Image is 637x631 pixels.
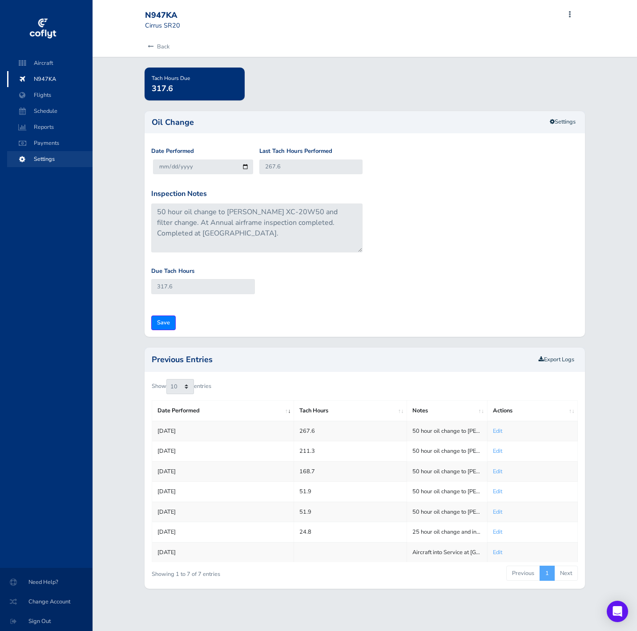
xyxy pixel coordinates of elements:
th: Notes: activate to sort column ascending [407,401,487,421]
td: 24.8 [294,522,407,542]
input: Save [151,315,176,330]
td: 267.6 [294,421,407,441]
a: Edit [493,427,502,435]
td: 50 hour oil change to [PERSON_NAME] XC-20W50 and filter change. By Jet Access @ KTYQ [407,441,487,461]
small: Cirrus SR20 [145,21,180,30]
span: Aircraft [16,55,84,71]
img: coflyt logo [28,16,57,42]
div: N947KA [145,11,209,20]
span: 317.6 [152,83,173,94]
div: Open Intercom Messenger [607,601,628,622]
td: [DATE] [152,502,294,522]
label: Inspection Notes [151,188,207,200]
a: Export Logs [539,355,574,363]
label: Date Performed [151,147,194,156]
th: Actions: activate to sort column ascending [487,401,577,421]
span: Payments [16,135,84,151]
span: Settings [16,151,84,167]
a: Edit [493,487,502,495]
h2: Previous Entries [152,355,535,363]
td: 168.7 [294,461,407,481]
span: Schedule [16,103,84,119]
td: 25 hour oil change and inspection completed by [PERSON_NAME] at [GEOGRAPHIC_DATA] [407,522,487,542]
h2: Oil Change [152,118,578,126]
span: Need Help? [11,574,82,590]
a: Edit [493,467,502,475]
label: Last Tach Hours Performed [259,147,332,156]
td: 51.9 [294,482,407,502]
td: [DATE] [152,482,294,502]
td: 211.3 [294,441,407,461]
th: Date Performed: activate to sort column ascending [152,401,294,421]
a: Edit [493,447,502,455]
a: Back [145,37,169,56]
td: [DATE] [152,542,294,562]
span: N947KA [16,71,84,87]
a: Edit [493,528,502,536]
label: Due Tach Hours [151,267,194,276]
a: Edit [493,548,502,556]
span: Flights [16,87,84,103]
td: [DATE] [152,441,294,461]
td: [DATE] [152,421,294,441]
a: Settings [544,115,581,129]
td: [DATE] [152,522,294,542]
th: Tach Hours: activate to sort column ascending [294,401,407,421]
a: Edit [493,508,502,516]
td: 50 hour oil change to [PERSON_NAME] XC-20W50 and filter change. At Annual airframe inspection com... [407,421,487,441]
td: 50 hour oil change to [PERSON_NAME] XC-20W50 and filter change. At Annual airframe inspection com... [407,461,487,481]
div: Showing 1 to 7 of 7 entries [152,565,323,579]
a: 1 [540,566,555,581]
td: 51.9 [294,502,407,522]
span: Change Account [11,594,82,610]
select: Showentries [166,379,194,394]
td: Aircraft into Service at [GEOGRAPHIC_DATA] [GEOGRAPHIC_DATA] [GEOGRAPHIC_DATA] KTYS [407,542,487,562]
span: Reports [16,119,84,135]
td: 50 hour oil change to [PERSON_NAME] XC-20W50 and filter change. Also 50 hour airframe inspection ... [407,482,487,502]
span: Sign Out [11,613,82,629]
span: Tach Hours Due [152,75,190,82]
textarea: 50 hour oil change to [PERSON_NAME] XC-20W50 and filter change. At Annual airframe inspection com... [151,204,363,252]
td: [DATE] [152,461,294,481]
td: 50 hour oil change to [PERSON_NAME] XC-20W50 and filter change. Also 50 hour airframe inspection ... [407,502,487,522]
label: Show entries [152,379,211,394]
